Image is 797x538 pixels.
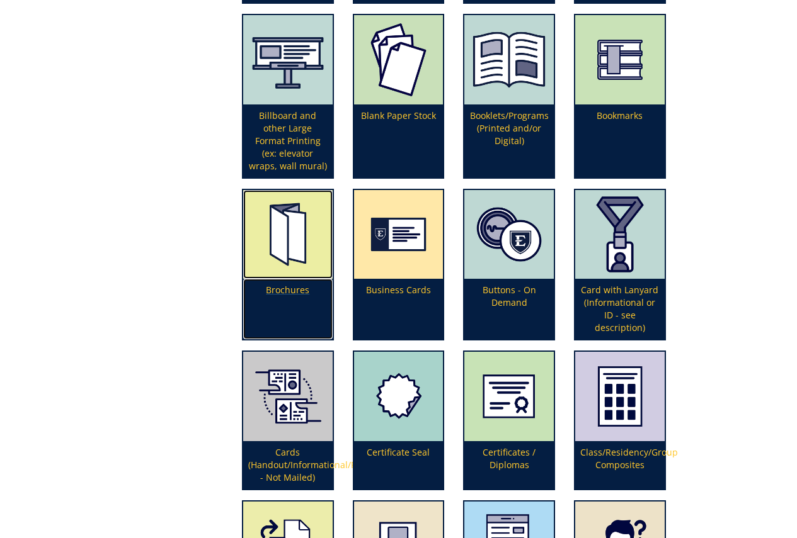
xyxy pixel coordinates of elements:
a: Business Cards [354,190,444,340]
img: canvas-5fff48368f7674.25692951.png [243,15,333,104]
a: Certificate Seal [354,352,444,489]
img: business%20cards-655684f769de13.42776325.png [354,190,444,279]
p: Business Cards [354,279,444,339]
img: blank%20paper-65568471efb8f2.36674323.png [354,15,444,104]
a: Blank Paper Stock [354,15,444,177]
a: Buttons - On Demand [464,190,554,340]
img: certificates--diplomas-5a05f869a6b240.56065883.png [464,352,554,441]
p: Blank Paper Stock [354,104,444,177]
a: Card with Lanyard (Informational or ID - see description) [575,190,665,340]
img: brochures-655684ddc17079.69539308.png [243,190,333,279]
p: Cards (Handout/Informational/Reference - Not Mailed) [243,441,333,489]
p: Card with Lanyard (Informational or ID - see description) [575,279,665,339]
p: Booklets/Programs (Printed and/or Digital) [464,104,554,177]
img: bookmarks-655684c13eb552.36115741.png [575,15,665,104]
img: booklet%20or%20program-655684906987b4.38035964.png [464,15,554,104]
a: Bookmarks [575,15,665,177]
a: Cards (Handout/Informational/Reference - Not Mailed) [243,352,333,489]
a: Billboard and other Large Format Printing (ex: elevator wraps, wall mural) [243,15,333,177]
img: card%20with%20lanyard-64d29bdf945cd3.52638038.png [575,190,665,279]
p: Billboard and other Large Format Printing (ex: elevator wraps, wall mural) [243,104,333,177]
a: Class/Residency/Group Composites [575,352,665,489]
a: Booklets/Programs (Printed and/or Digital) [464,15,554,177]
img: certificateseal-5a9714020dc3f7.12157616.png [354,352,444,441]
p: Brochures [243,279,333,339]
p: Bookmarks [575,104,665,177]
p: Certificates / Diplomas [464,441,554,489]
a: Certificates / Diplomas [464,352,554,489]
img: buttons-6556850c435158.61892814.png [464,190,554,279]
p: Buttons - On Demand [464,279,554,339]
p: Class/Residency/Group Composites [575,441,665,489]
a: Brochures [243,190,333,340]
img: class-composites-59482f17003723.28248747.png [575,352,665,441]
p: Certificate Seal [354,441,444,489]
img: index%20reference%20card%20art-5b7c246b46b985.83964793.png [243,352,333,441]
